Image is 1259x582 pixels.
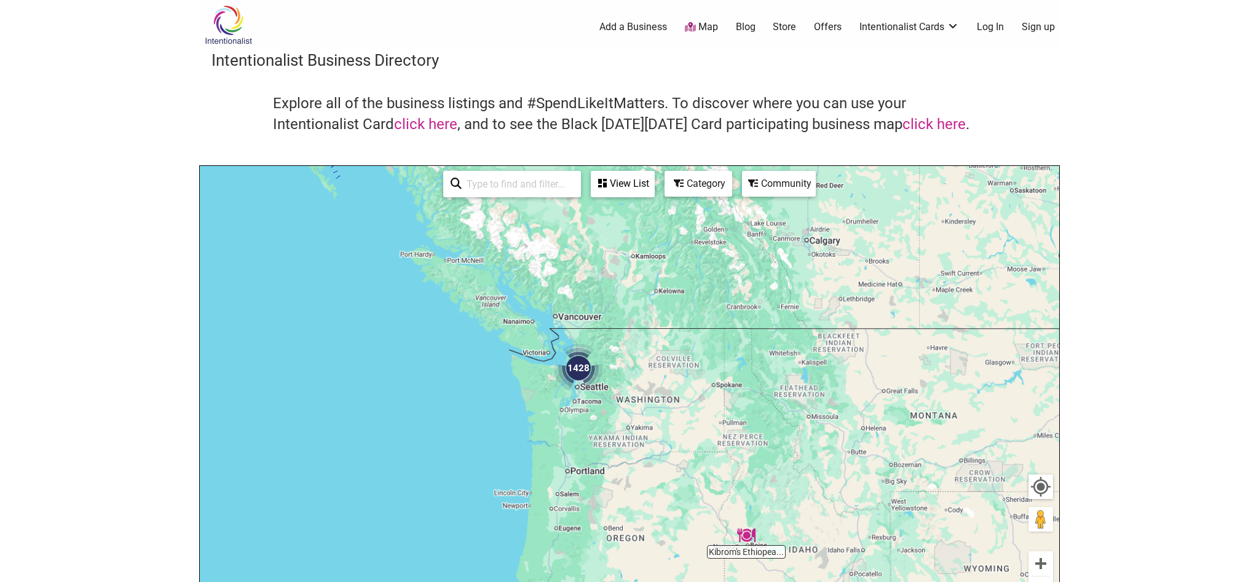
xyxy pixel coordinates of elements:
div: Category [666,172,731,195]
button: Your Location [1028,474,1053,499]
a: click here [394,116,457,133]
h4: Explore all of the business listings and #SpendLikeItMatters. To discover where you can use your ... [273,93,986,135]
input: Type to find and filter... [462,172,574,196]
button: Drag Pegman onto the map to open Street View [1028,507,1053,532]
a: click here [902,116,966,133]
div: Filter by category [665,171,732,197]
a: Map [685,20,718,34]
a: Blog [736,20,756,34]
img: Intentionalist [199,5,258,45]
a: Store [773,20,796,34]
div: See a list of the visible businesses [591,171,655,197]
a: Intentionalist Cards [859,20,959,34]
div: Kibrom's Ethiopean & Eritrean Food [737,526,756,545]
div: Community [743,172,815,195]
div: 1428 [554,344,603,393]
div: Type to search and filter [443,171,581,197]
h3: Intentionalist Business Directory [211,49,1048,71]
button: Zoom in [1028,551,1053,576]
a: Offers [814,20,842,34]
div: Filter by Community [742,171,816,197]
a: Log In [977,20,1004,34]
div: View List [592,172,653,195]
a: Add a Business [599,20,667,34]
a: Sign up [1022,20,1055,34]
